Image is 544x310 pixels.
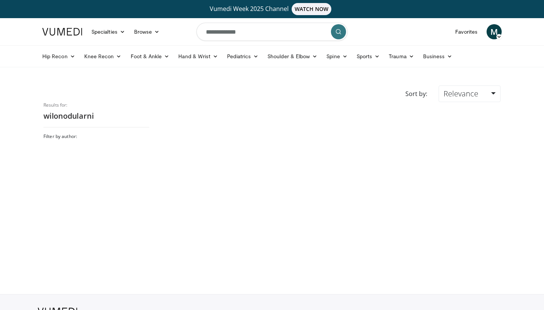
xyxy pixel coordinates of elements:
[352,49,385,64] a: Sports
[444,88,478,99] span: Relevance
[292,3,332,15] span: WATCH NOW
[174,49,223,64] a: Hand & Wrist
[451,24,482,39] a: Favorites
[38,49,80,64] a: Hip Recon
[43,133,149,139] h3: Filter by author:
[322,49,352,64] a: Spine
[419,49,457,64] a: Business
[487,24,502,39] a: M
[223,49,263,64] a: Pediatrics
[439,85,501,102] a: Relevance
[130,24,164,39] a: Browse
[87,24,130,39] a: Specialties
[42,28,82,36] img: VuMedi Logo
[43,3,501,15] a: Vumedi Week 2025 ChannelWATCH NOW
[400,85,433,102] div: Sort by:
[196,23,348,41] input: Search topics, interventions
[43,111,149,121] h2: wilonodularni
[43,102,149,108] p: Results for:
[263,49,322,64] a: Shoulder & Elbow
[384,49,419,64] a: Trauma
[126,49,174,64] a: Foot & Ankle
[80,49,126,64] a: Knee Recon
